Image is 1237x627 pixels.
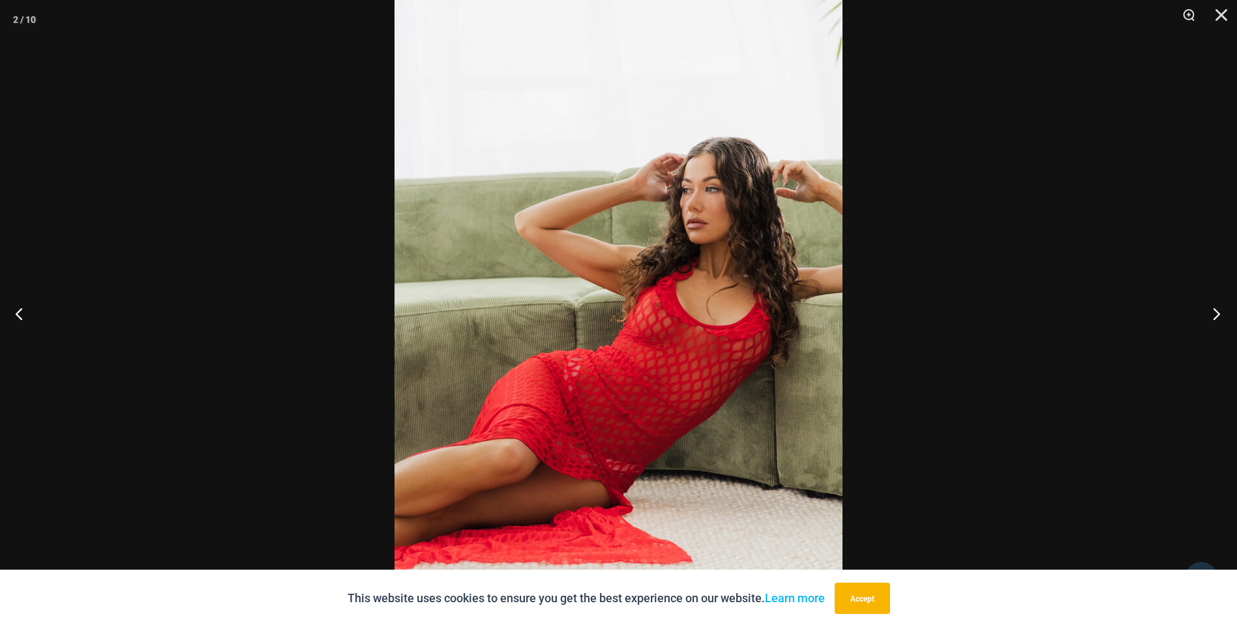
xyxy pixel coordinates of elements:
[13,10,36,29] div: 2 / 10
[835,583,890,614] button: Accept
[348,589,825,608] p: This website uses cookies to ensure you get the best experience on our website.
[1188,281,1237,346] button: Next
[765,591,825,605] a: Learn more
